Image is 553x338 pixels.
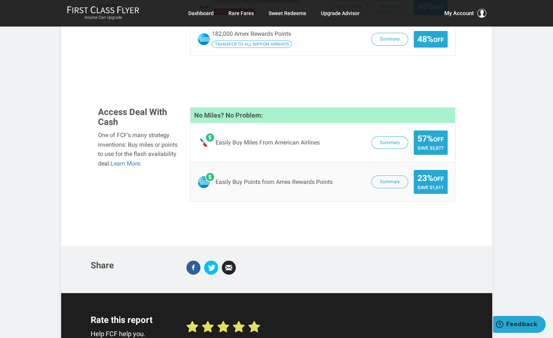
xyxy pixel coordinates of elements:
[444,9,474,18] span: My Account
[269,7,306,20] a: Sweet Redeems
[417,35,444,44] span: 48%
[228,7,254,20] a: Rare Fares
[417,185,444,190] span: Save $1,611
[98,107,179,127] h3: Access Deal With Cash
[190,108,455,123] h4: No Miles? No Problem:
[371,33,408,46] button: Summary
[91,261,175,270] h3: Share
[417,134,444,143] span: 57%
[433,136,444,143] small: Off
[67,6,139,14] img: First Class Flyer
[433,36,444,43] small: Off
[98,130,179,168] div: One of FCF’s many strategy inventions: Buy miles or points to use for the flash availability deal. .
[417,174,444,183] span: 23%
[417,145,444,151] span: Save $3,877
[67,6,139,21] a: First Class FlyerAnyone Can Upgrade
[212,41,292,48] span: Transfer your Amex Rewards Points to All Nippon Airways
[111,160,140,167] a: Learn More
[216,179,333,185] span: Easily Buy Points from Amex Rewards Points
[188,7,214,20] a: Dashboard
[321,7,360,20] a: Upgrade Advisor
[444,9,486,18] button: My Account
[493,316,546,334] iframe: Opens a widget where you can find more information
[371,175,408,188] button: Summary
[212,30,291,37] span: 182,000 Amex Rewards Points
[216,139,320,146] span: Easily Buy Miles From American Airlines
[67,15,139,20] small: Anyone Can Upgrade
[91,315,175,325] h3: Rate this report
[371,136,408,149] button: Summary
[433,175,444,182] small: Off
